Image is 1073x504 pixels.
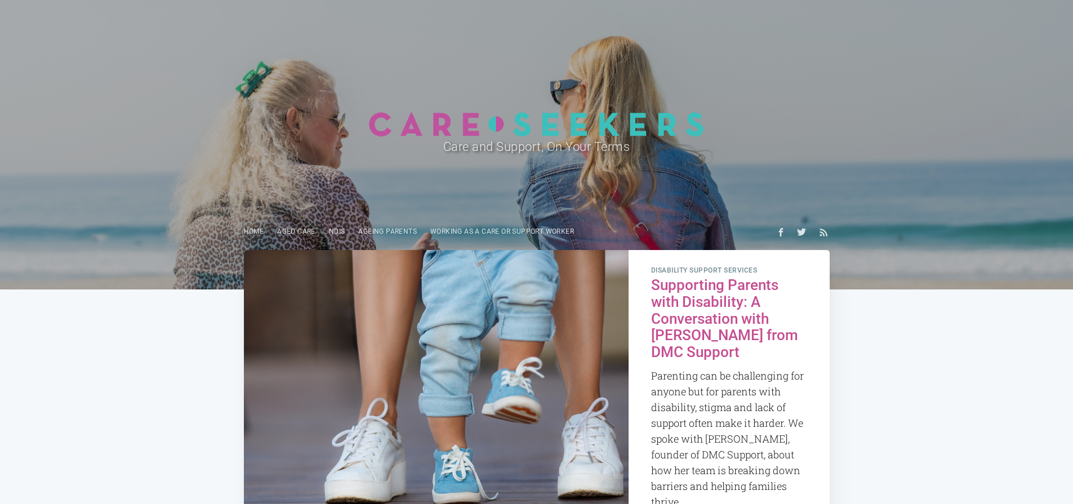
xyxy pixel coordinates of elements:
[322,221,352,243] a: NDIS
[368,111,705,137] img: Careseekers
[424,221,581,243] a: Working as a care or support worker
[651,277,807,361] h2: Supporting Parents with Disability: A Conversation with [PERSON_NAME] from DMC Support
[270,221,322,243] a: Aged Care
[351,221,424,243] a: Ageing parents
[651,267,807,275] span: disability support services
[287,137,787,157] h2: Care and Support, On Your Terms
[237,221,271,243] a: Home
